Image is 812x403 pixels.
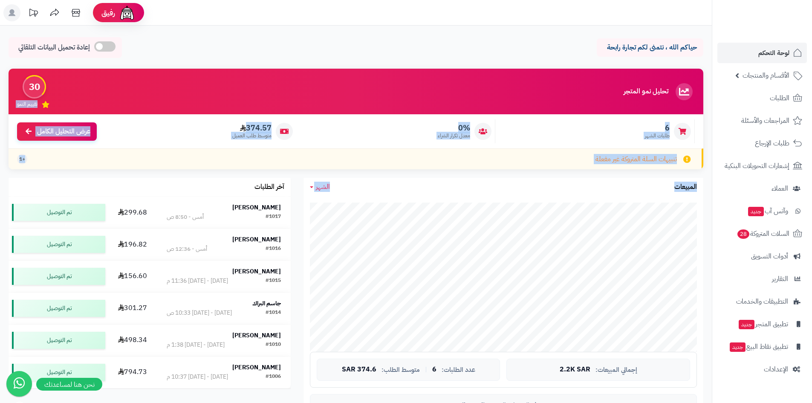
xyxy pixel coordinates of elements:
[748,207,764,216] span: جديد
[595,154,677,164] span: تنبيهات السلة المتروكة غير مفعلة
[738,318,788,330] span: تطبيق المتجر
[717,88,807,108] a: الطلبات
[316,182,330,192] span: الشهر
[717,336,807,357] a: تطبيق نقاط البيعجديد
[751,250,788,262] span: أدوات التسويق
[747,205,788,217] span: وآتس آب
[37,127,90,136] span: عرض التحليل الكامل
[717,269,807,289] a: التقارير
[167,373,228,381] div: [DATE] - [DATE] 10:37 م
[717,246,807,267] a: أدوات التسويق
[737,228,789,240] span: السلات المتروكة
[232,363,281,372] strong: [PERSON_NAME]
[730,342,746,352] span: جديد
[764,363,788,375] span: الإعدادات
[770,92,789,104] span: الطلبات
[717,291,807,312] a: التطبيقات والخدمات
[12,364,105,381] div: تم التوصيل
[755,137,789,149] span: طلبات الإرجاع
[342,366,376,374] span: 374.6 SAR
[12,332,105,349] div: تم التوصيل
[737,229,749,239] span: 28
[381,366,420,374] span: متوسط الطلب:
[739,320,754,329] span: جديد
[736,296,788,307] span: التطبيقات والخدمات
[19,156,25,163] span: +1
[167,213,204,221] div: أمس - 8:50 ص
[725,160,789,172] span: إشعارات التحويلات البنكية
[167,309,232,317] div: [DATE] - [DATE] 10:33 ص
[232,267,281,276] strong: [PERSON_NAME]
[109,197,156,228] td: 299.68
[266,277,281,285] div: #1015
[754,6,804,24] img: logo-2.png
[12,268,105,285] div: تم التوصيل
[717,156,807,176] a: إشعارات التحويلات البنكية
[118,4,136,21] img: ai-face.png
[167,341,225,349] div: [DATE] - [DATE] 1:38 م
[232,203,281,212] strong: [PERSON_NAME]
[109,325,156,356] td: 498.34
[717,178,807,199] a: العملاء
[560,366,590,374] span: 2.2K SAR
[252,299,281,308] strong: جاسم البراك
[442,366,475,374] span: عدد الطلبات:
[674,183,697,191] h3: المبيعات
[741,115,789,127] span: المراجعات والأسئلة
[717,359,807,380] a: الإعدادات
[232,331,281,340] strong: [PERSON_NAME]
[254,183,284,191] h3: آخر الطلبات
[717,314,807,334] a: تطبيق المتجرجديد
[232,235,281,244] strong: [PERSON_NAME]
[717,110,807,131] a: المراجعات والأسئلة
[645,132,670,139] span: طلبات الشهر
[12,204,105,221] div: تم التوصيل
[310,182,330,192] a: الشهر
[17,122,97,141] a: عرض التحليل الكامل
[729,341,788,353] span: تطبيق نقاط البيع
[18,43,90,52] span: إعادة تحميل البيانات التلقائي
[109,229,156,260] td: 196.82
[109,261,156,292] td: 156.60
[232,132,272,139] span: متوسط طلب العميل
[438,132,470,139] span: معدل تكرار الشراء
[232,123,272,133] span: 374.57
[772,273,788,285] span: التقارير
[717,223,807,244] a: السلات المتروكة28
[12,300,105,317] div: تم التوصيل
[109,293,156,324] td: 301.27
[17,101,38,108] span: تقييم النمو
[109,357,156,388] td: 794.73
[23,4,44,23] a: تحديثات المنصة
[595,366,637,374] span: إجمالي المبيعات:
[758,47,789,59] span: لوحة التحكم
[743,70,789,81] span: الأقسام والمنتجات
[432,366,436,374] span: 6
[772,183,788,194] span: العملاء
[717,43,807,63] a: لوحة التحكم
[167,245,207,253] div: أمس - 12:36 ص
[603,43,697,52] p: حياكم الله ، نتمنى لكم تجارة رابحة
[425,366,427,373] span: |
[266,341,281,349] div: #1010
[645,123,670,133] span: 6
[266,309,281,317] div: #1014
[624,88,668,96] h3: تحليل نمو المتجر
[717,133,807,154] a: طلبات الإرجاع
[101,8,115,18] span: رفيق
[266,373,281,381] div: #1006
[266,213,281,221] div: #1017
[266,245,281,253] div: #1016
[167,277,228,285] div: [DATE] - [DATE] 11:36 م
[12,236,105,253] div: تم التوصيل
[717,201,807,221] a: وآتس آبجديد
[438,123,470,133] span: 0%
